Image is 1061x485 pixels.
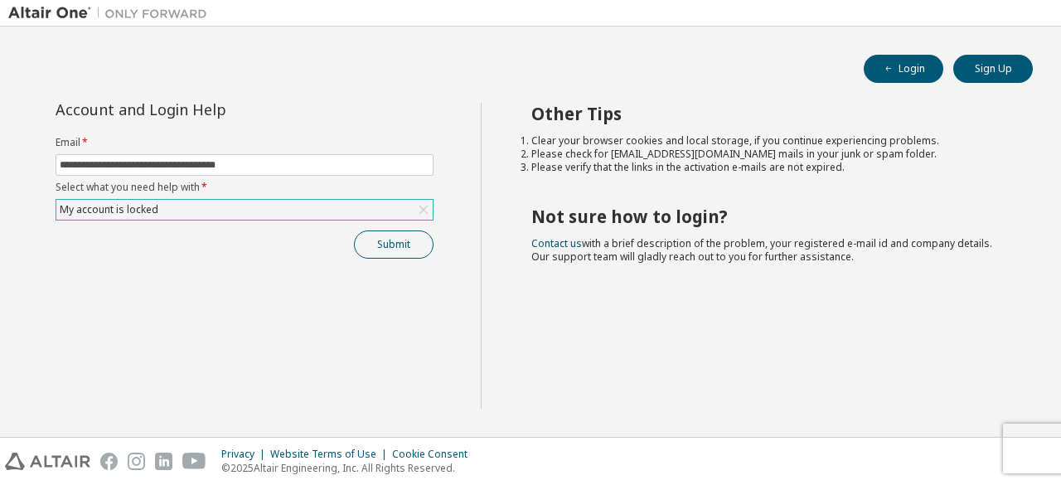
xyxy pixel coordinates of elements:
li: Please verify that the links in the activation e-mails are not expired. [531,161,1004,174]
button: Sign Up [953,55,1033,83]
label: Select what you need help with [56,181,434,194]
span: with a brief description of the problem, your registered e-mail id and company details. Our suppo... [531,236,992,264]
div: Cookie Consent [392,448,477,461]
p: © 2025 Altair Engineering, Inc. All Rights Reserved. [221,461,477,475]
li: Clear your browser cookies and local storage, if you continue experiencing problems. [531,134,1004,148]
div: My account is locked [57,201,161,219]
label: Email [56,136,434,149]
div: My account is locked [56,200,433,220]
img: instagram.svg [128,453,145,470]
li: Please check for [EMAIL_ADDRESS][DOMAIN_NAME] mails in your junk or spam folder. [531,148,1004,161]
button: Submit [354,230,434,259]
img: youtube.svg [182,453,206,470]
img: linkedin.svg [155,453,172,470]
button: Login [864,55,943,83]
img: facebook.svg [100,453,118,470]
div: Privacy [221,448,270,461]
a: Contact us [531,236,582,250]
h2: Not sure how to login? [531,206,1004,227]
div: Website Terms of Use [270,448,392,461]
h2: Other Tips [531,103,1004,124]
img: Altair One [8,5,216,22]
div: Account and Login Help [56,103,358,116]
img: altair_logo.svg [5,453,90,470]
